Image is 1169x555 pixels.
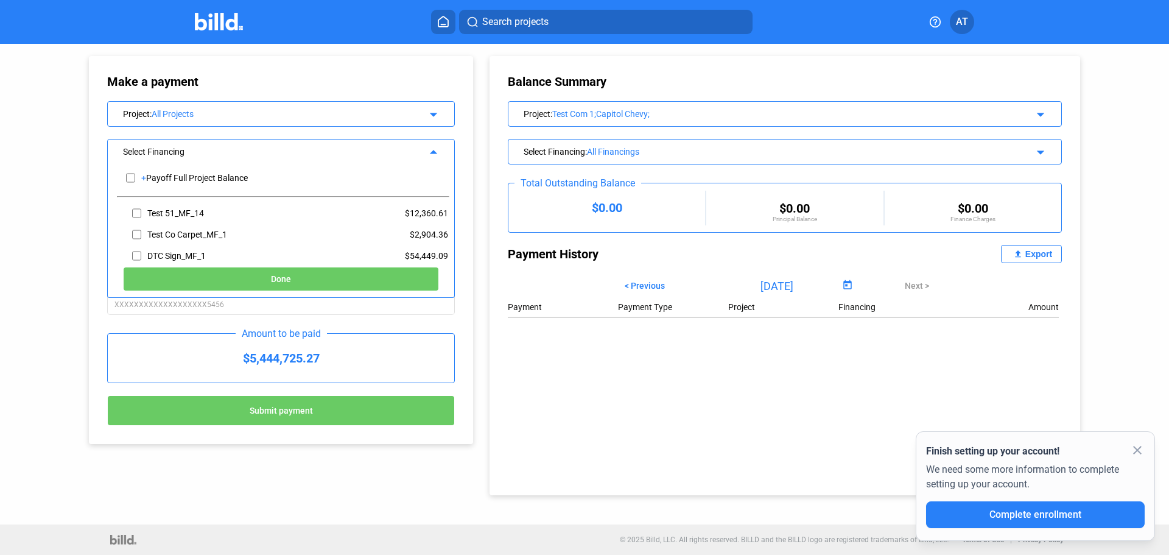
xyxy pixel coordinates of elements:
button: Search projects [459,10,753,34]
div: Finance Charges [885,216,1061,222]
span: Done [271,275,291,285]
div: Amount [1028,302,1059,312]
div: Finish setting up your account! [926,444,1145,459]
div: $0.00 [706,201,883,216]
button: AT [950,10,974,34]
button: < Previous [616,275,674,296]
span: AT [956,15,968,29]
button: Submit payment [107,395,455,426]
span: : [550,109,552,119]
div: Balance Summary [508,74,1062,89]
div: Test Com 1;Capitol Chevy; [552,109,994,119]
div: Payment History [508,245,785,263]
p: © 2025 Billd, LLC. All rights reserved. BILLD and the BILLD logo are registered trademarks of Bil... [620,536,950,544]
span: < Previous [625,281,665,291]
div: All Projects [152,109,407,119]
span: : [585,147,587,157]
div: Project [524,107,994,119]
div: $2,904.36 [332,224,448,245]
div: $54,449.09 [332,245,448,266]
div: DTC Sign_MF_1 [147,251,206,261]
div: Test 51_MF_14 [147,208,204,218]
div: $0.00 [885,201,1061,216]
mat-icon: arrow_drop_down [1031,105,1046,120]
div: All Financings [587,147,994,157]
div: Make a payment [107,74,316,89]
div: We need some more information to complete setting up your account. [926,459,1145,501]
span: Next > [905,281,929,291]
div: Project [123,107,407,119]
div: Financing [838,302,949,312]
div: Export [1025,249,1052,259]
div: Test Co Carpet_MF_1 [147,230,227,239]
div: Total Outstanding Balance [514,177,641,189]
div: Amount to be paid [236,328,327,339]
div: Payment Type [618,302,728,312]
span: Submit payment [250,406,313,416]
div: Payoff Full Project Balance [146,173,248,183]
div: $0.00 [508,200,705,215]
div: Principal Balance [706,216,883,222]
button: Open calendar [839,278,855,294]
mat-icon: arrow_drop_down [1031,143,1046,158]
mat-icon: arrow_drop_up [424,143,439,158]
mat-icon: close [1130,443,1145,458]
button: Done [123,267,439,291]
mat-icon: file_upload [1011,247,1025,261]
div: Project [728,302,838,312]
span: Complete enrollment [989,509,1081,520]
div: + [141,173,146,183]
span: : [150,109,152,119]
div: $12,360.61 [332,202,448,224]
img: logo [110,535,136,545]
mat-icon: arrow_drop_down [424,105,439,120]
div: $5,444,725.27 [108,334,454,383]
img: Billd Company Logo [195,13,243,30]
div: Select Financing [123,144,407,157]
button: Complete enrollment [926,501,1145,528]
div: Select Financing [524,144,994,157]
span: Search projects [482,15,549,29]
button: Export [1001,245,1062,263]
div: Payment [508,302,618,312]
button: Next > [896,275,938,296]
